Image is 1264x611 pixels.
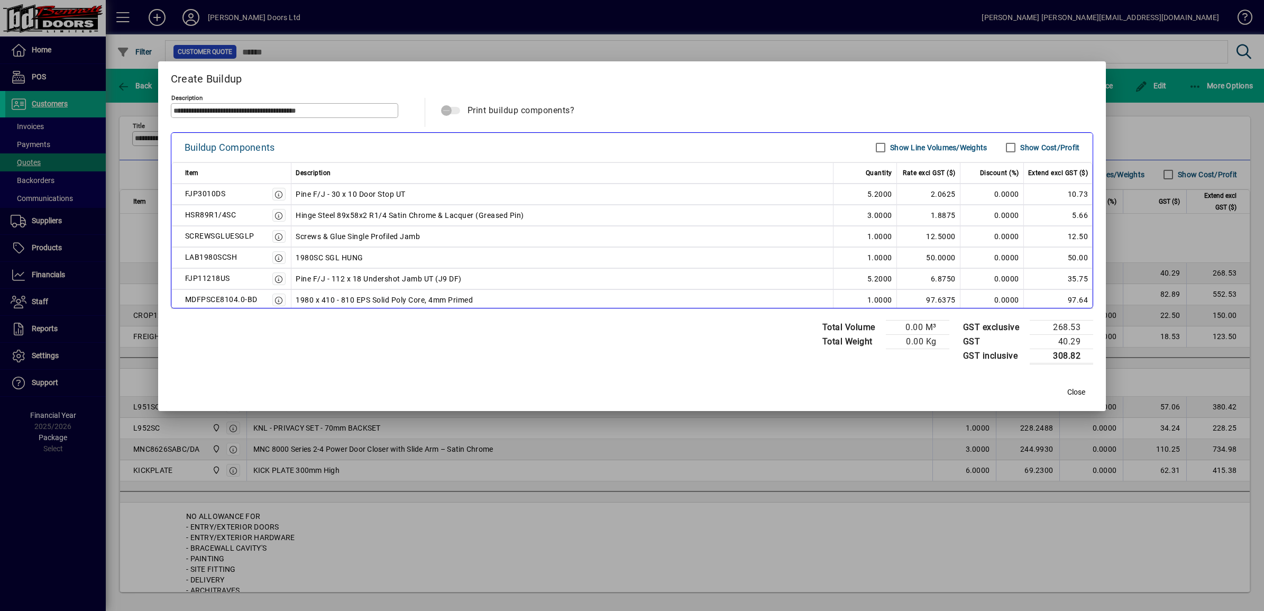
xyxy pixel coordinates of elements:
[185,208,236,221] div: HSR89R1/4SC
[901,251,956,264] div: 50.0000
[958,334,1030,349] td: GST
[1024,184,1093,205] td: 10.73
[291,247,833,268] td: 1980SC SGL HUNG
[901,294,956,306] div: 97.6375
[833,268,897,289] td: 5.2000
[1067,387,1085,398] span: Close
[158,61,1106,92] h2: Create Buildup
[1024,289,1093,311] td: 97.64
[185,139,275,156] div: Buildup Components
[960,226,1024,247] td: 0.0000
[886,334,949,349] td: 0.00 Kg
[960,184,1024,205] td: 0.0000
[958,349,1030,363] td: GST inclusive
[817,334,886,349] td: Total Weight
[291,268,833,289] td: Pine F/J - 112 x 18 Undershot Jamb UT (J9 DF)
[185,187,226,200] div: FJP3010DS
[171,94,203,101] mat-label: Description
[296,167,331,179] span: Description
[1030,334,1093,349] td: 40.29
[903,167,956,179] span: Rate excl GST ($)
[833,205,897,226] td: 3.0000
[901,188,956,200] div: 2.0625
[817,320,886,334] td: Total Volume
[960,289,1024,311] td: 0.0000
[468,105,575,115] span: Print buildup components?
[1024,205,1093,226] td: 5.66
[185,251,237,263] div: LAB1980SCSH
[888,142,987,153] label: Show Line Volumes/Weights
[960,205,1024,226] td: 0.0000
[185,230,254,242] div: SCREWSGLUESGLP
[185,293,258,306] div: MDFPSCE8104.0-BD
[1024,226,1093,247] td: 12.50
[833,226,897,247] td: 1.0000
[901,230,956,243] div: 12.5000
[291,226,833,247] td: Screws & Glue Single Profiled Jamb
[291,289,833,311] td: 1980 x 410 - 810 EPS Solid Poly Core, 4mm Primed
[185,167,199,179] span: Item
[1030,349,1093,363] td: 308.82
[291,184,833,205] td: Pine F/J - 30 x 10 Door Stop UT
[1024,268,1093,289] td: 35.75
[901,272,956,285] div: 6.8750
[1018,142,1079,153] label: Show Cost/Profit
[833,184,897,205] td: 5.2000
[980,167,1019,179] span: Discount (%)
[1028,167,1088,179] span: Extend excl GST ($)
[960,247,1024,268] td: 0.0000
[185,272,230,285] div: FJP11218US
[958,320,1030,334] td: GST exclusive
[960,268,1024,289] td: 0.0000
[291,205,833,226] td: Hinge Steel 89x58x2 R1/4 Satin Chrome & Lacquer (Greased Pin)
[833,289,897,311] td: 1.0000
[1059,382,1093,402] button: Close
[1024,247,1093,268] td: 50.00
[866,167,892,179] span: Quantity
[1030,320,1093,334] td: 268.53
[886,320,949,334] td: 0.00 M³
[833,247,897,268] td: 1.0000
[901,209,956,222] div: 1.8875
